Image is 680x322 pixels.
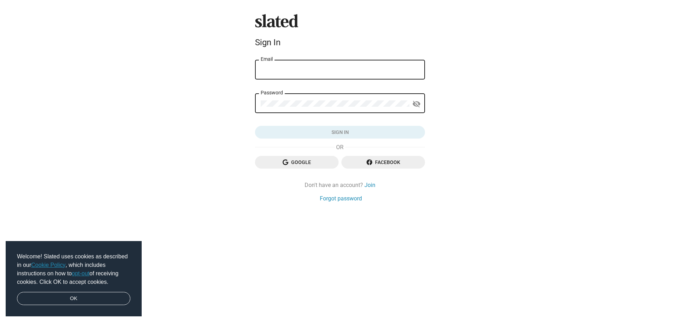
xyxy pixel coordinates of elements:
a: Forgot password [320,195,362,202]
span: Facebook [347,156,419,169]
button: Show password [409,97,424,111]
sl-branding: Sign In [255,14,425,50]
span: Welcome! Slated uses cookies as described in our , which includes instructions on how to of recei... [17,252,130,286]
div: cookieconsent [6,241,142,317]
span: Google [261,156,333,169]
div: Don't have an account? [255,181,425,189]
div: Sign In [255,37,425,47]
a: Join [364,181,375,189]
a: Cookie Policy [31,262,66,268]
a: opt-out [72,270,90,276]
a: dismiss cookie message [17,292,130,305]
button: Facebook [341,156,425,169]
mat-icon: visibility_off [412,99,421,110]
button: Google [255,156,339,169]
